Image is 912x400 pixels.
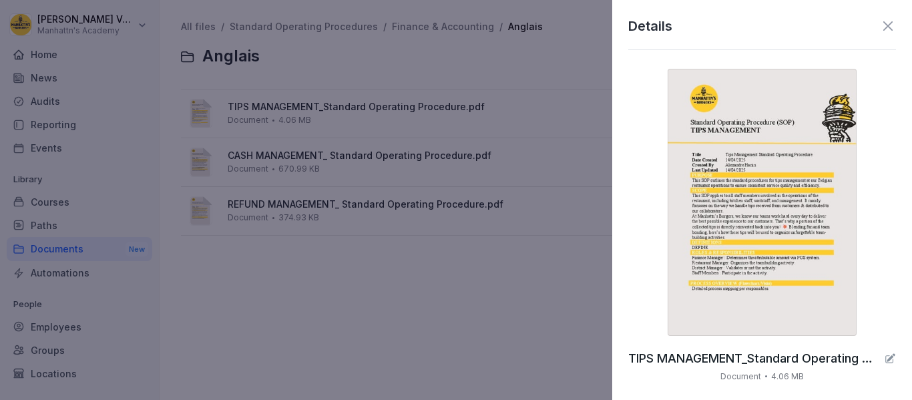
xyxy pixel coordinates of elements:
[771,371,804,383] p: 4.06 MB
[628,16,672,36] p: Details
[668,69,857,336] img: thumbnail
[720,371,761,383] p: Document
[628,352,879,365] p: TIPS MANAGEMENT_Standard Operating Procedure.pdf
